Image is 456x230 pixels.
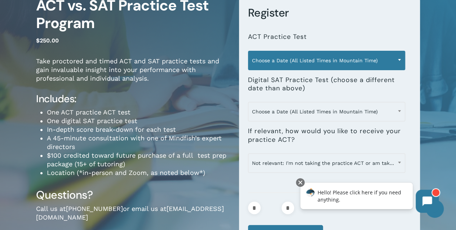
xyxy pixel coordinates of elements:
[47,125,228,134] li: In-depth score break-down for each test
[248,76,405,93] label: Digital SAT Practice Test (choose a different date than above)
[66,205,123,212] a: [PHONE_NUMBER]
[248,155,405,171] span: Not relevant: I'm not taking the practice ACT or am taking it in-person
[47,168,228,177] li: Location (*in-person and Zoom, as noted below*)
[47,117,228,125] li: One digital SAT practice test
[47,151,228,168] li: $100 credited toward future purchase of a full test prep package (15+ of tutoring)
[248,104,405,119] span: Choose a Date (All Listed Times in Mountain Time)
[248,51,405,70] span: Choose a Date (All Listed Times in Mountain Time)
[293,177,446,220] iframe: Chatbot
[248,102,405,121] span: Choose a Date (All Listed Times in Mountain Time)
[36,37,40,44] span: $
[36,188,228,202] h3: Questions?
[248,33,307,41] label: ACT Practice Test
[248,6,411,20] h3: Register
[263,202,279,214] input: Product quantity
[248,153,405,173] span: Not relevant: I'm not taking the practice ACT or am taking it in-person
[47,108,228,117] li: One ACT practice ACT test
[36,93,228,105] h4: Includes:
[248,53,405,68] span: Choose a Date (All Listed Times in Mountain Time)
[36,57,228,93] p: Take proctored and timed ACT and SAT practice tests and gain invaluable insight into your perform...
[248,127,405,144] label: If relevant, how would you like to receive your practice ACT?
[47,134,228,151] li: A 45-minute consultation with one of Mindfish’s expert directors
[36,37,59,44] bdi: 250.00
